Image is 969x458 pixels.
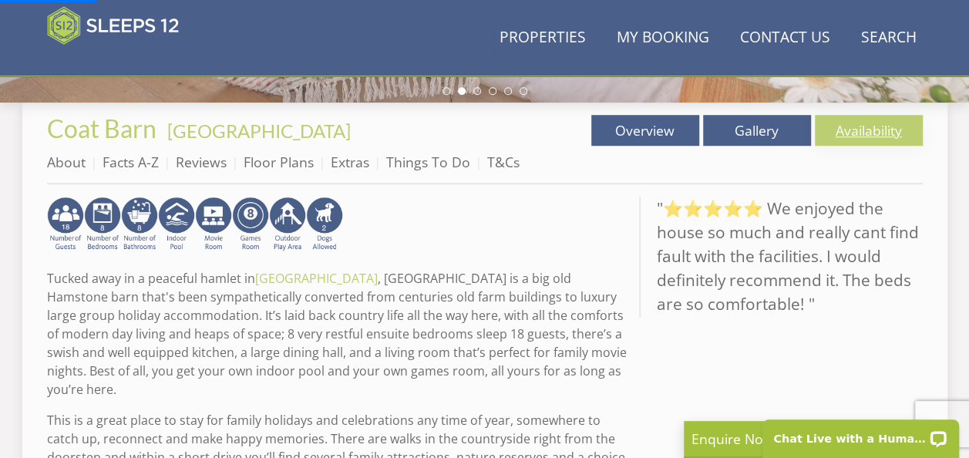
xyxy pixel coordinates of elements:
[703,115,811,146] a: Gallery
[734,21,836,56] a: Contact Us
[47,113,161,143] a: Coat Barn
[84,197,121,252] img: AD_4nXdDsAEOsbB9lXVrxVfY2IQYeHBfnUx_CaUFRBzfuaO8RNyyXxlH2Wf_qPn39V6gbunYCn1ooRbZ7oinqrctKIqpCrBIv...
[331,153,369,171] a: Extras
[493,21,592,56] a: Properties
[195,197,232,252] img: AD_4nXcMx2CE34V8zJUSEa4yj9Pppk-n32tBXeIdXm2A2oX1xZoj8zz1pCuMiQujsiKLZDhbHnQsaZvA37aEfuFKITYDwIrZv...
[232,197,269,252] img: AD_4nXdrZMsjcYNLGsKuA84hRzvIbesVCpXJ0qqnwZoX5ch9Zjv73tWe4fnFRs2gJ9dSiUubhZXckSJX_mqrZBmYExREIfryF...
[47,153,86,171] a: About
[306,197,343,252] img: AD_4nXe7_8LrJK20fD9VNWAdfykBvHkWcczWBt5QOadXbvIwJqtaRaRf-iI0SeDpMmH1MdC9T1Vy22FMXzzjMAvSuTB5cJ7z5...
[47,269,627,399] p: Tucked away in a peaceful hamlet in , [GEOGRAPHIC_DATA] is a big old Hamstone barn that's been sy...
[47,6,180,45] img: Sleeps 12
[244,153,314,171] a: Floor Plans
[691,429,923,449] p: Enquire Now
[752,409,969,458] iframe: LiveChat chat widget
[855,21,923,56] a: Search
[269,197,306,252] img: AD_4nXfjdDqPkGBf7Vpi6H87bmAUe5GYCbodrAbU4sf37YN55BCjSXGx5ZgBV7Vb9EJZsXiNVuyAiuJUB3WVt-w9eJ0vaBcHg...
[611,21,715,56] a: My Booking
[639,197,923,317] blockquote: "⭐⭐⭐⭐⭐ We enjoyed the house so much and really cant find fault with the facilities. I would defin...
[47,113,156,143] span: Coat Barn
[121,197,158,252] img: AD_4nXfEea9fjsBZaYM4FQkOmSL2mp7prwrKUMtvyDVH04DEZZ-fQK5N-KFpYD8-mF-DZQItcvVNpXuH_8ZZ4uNBQemi_VHZz...
[255,270,378,287] a: [GEOGRAPHIC_DATA]
[161,120,351,142] span: -
[103,153,159,171] a: Facts A-Z
[39,54,201,67] iframe: Customer reviews powered by Trustpilot
[487,153,520,171] a: T&Cs
[386,153,470,171] a: Things To Do
[815,115,923,146] a: Availability
[591,115,699,146] a: Overview
[176,153,227,171] a: Reviews
[47,197,84,252] img: AD_4nXf-8oxCLiO1v-Tx8_Zqu38Rt-EzaILLjxB59jX5GOj3IkRX8Ys0koo7r9yizahOh2Z6poEkKUxS9Hr5pvbrFaqaIpgW6...
[167,120,351,142] a: [GEOGRAPHIC_DATA]
[158,197,195,252] img: AD_4nXei2dp4L7_L8OvME76Xy1PUX32_NMHbHVSts-g-ZAVb8bILrMcUKZI2vRNdEqfWP017x6NFeUMZMqnp0JYknAB97-jDN...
